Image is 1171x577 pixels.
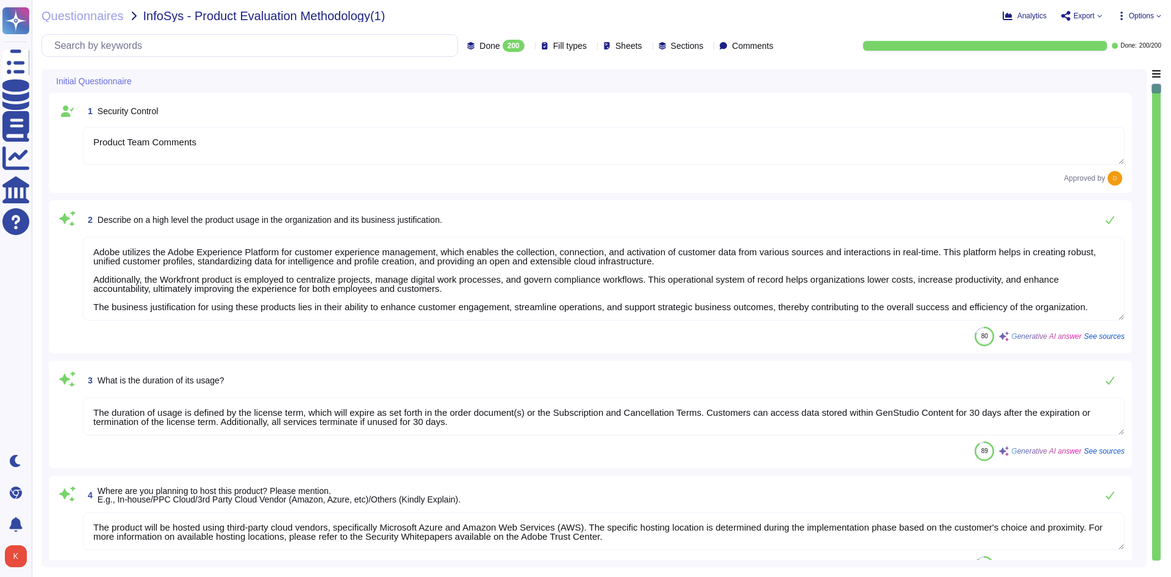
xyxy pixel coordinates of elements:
span: InfoSys - Product Evaluation Methodology(1) [143,10,385,22]
span: Describe on a high level the product usage in the organization and its business justification. [98,215,442,225]
input: Search by keywords [48,35,457,56]
button: user [2,543,35,570]
span: Export [1073,12,1095,20]
span: Done [479,42,500,50]
span: 3 [83,376,93,385]
button: Analytics [1003,11,1047,21]
span: 89 [981,448,988,454]
span: Sheets [615,42,642,50]
span: What is the duration of its usage? [98,376,224,385]
span: Comments [732,42,773,50]
span: Done: [1120,43,1137,49]
textarea: The product will be hosted using third-party cloud vendors, specifically Microsoft Azure and Amaz... [83,512,1125,550]
span: Approved by [1064,175,1105,182]
div: 200 [503,40,525,52]
span: Initial Questionnaire [56,77,132,85]
span: 80 [981,333,988,339]
span: Sections [671,42,704,50]
span: See sources [1084,448,1125,455]
span: 2 [83,216,93,224]
span: 1 [83,107,93,115]
span: See sources [1084,333,1125,340]
span: Generative AI answer [1011,333,1081,340]
span: Analytics [1017,12,1047,20]
span: Fill types [553,42,587,50]
span: Where are you planning to host this product? Please mention. E.g., In-house/PPC Cloud/3rd Party C... [98,486,460,504]
textarea: Adobe utilizes the Adobe Experience Platform for customer experience management, which enables th... [83,237,1125,321]
textarea: Product Team Comments [83,127,1125,165]
span: Questionnaires [41,10,124,22]
span: Security Control [98,106,159,116]
span: Generative AI answer [1011,448,1081,455]
span: Options [1129,12,1154,20]
span: 4 [83,491,93,499]
img: user [1108,171,1122,186]
span: 200 / 200 [1139,43,1161,49]
img: user [5,545,27,567]
textarea: The duration of usage is defined by the license term, which will expire as set forth in the order... [83,397,1125,435]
